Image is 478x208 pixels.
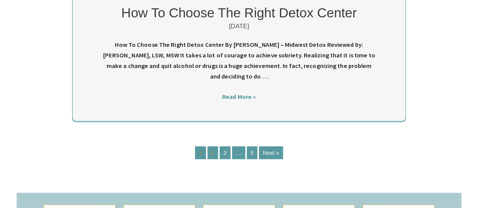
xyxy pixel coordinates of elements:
[222,93,256,101] a: Read More »
[220,146,230,159] a: 3
[232,146,245,159] span: …
[103,40,375,82] p: How To Choose The Right Detox Center By [PERSON_NAME] – Midwest Detox Reviewed by: [PERSON_NAME],...
[229,23,249,30] span: [DATE]
[247,146,257,159] a: 5
[195,146,206,159] span: 1
[207,146,218,159] a: 2
[259,146,283,159] a: Next »
[121,5,357,20] a: How To Choose The Right Detox Center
